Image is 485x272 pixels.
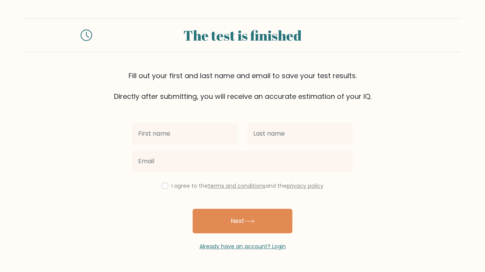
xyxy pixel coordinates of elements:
[287,182,323,190] a: privacy policy
[247,123,353,144] input: Last name
[193,209,292,233] button: Next
[200,243,286,250] a: Already have an account? Login
[208,182,266,190] a: terms and conditions
[132,123,238,144] input: First name
[132,151,353,172] input: Email
[172,182,323,190] label: I agree to the and the
[24,70,461,102] div: Fill out your first and last name and email to save your test results. Directly after submitting,...
[101,25,384,46] div: The test is finished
